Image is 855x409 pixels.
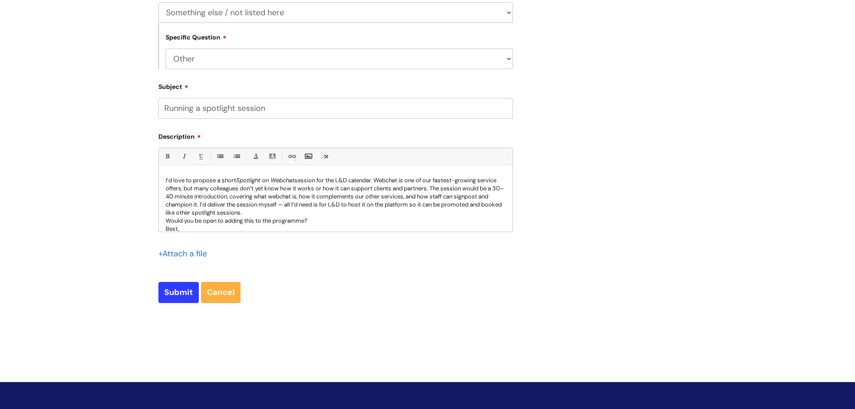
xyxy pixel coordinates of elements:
a: Insert Image... [303,151,314,162]
div: Attach a file [158,246,212,261]
p: Best, Steph [166,225,506,241]
a: Back Color [267,151,278,162]
a: Link [286,151,297,162]
input: Submit [158,282,199,303]
p: Would you be open to adding this to the programme? [166,217,506,225]
a: Cancel [201,282,241,303]
a: Underline(Ctrl-U) [195,151,206,162]
a: • Unordered List (Ctrl-Shift-7) [214,151,225,162]
a: Font Color [250,151,261,162]
a: 1. Ordered List (Ctrl-Shift-8) [231,151,242,162]
a: Bold (Ctrl-B) [162,151,173,162]
label: Subject [158,80,513,91]
a: Italic (Ctrl-I) [178,151,189,162]
em: Spotlight on Webchat [236,176,294,184]
label: Description [158,130,513,141]
label: Specific Question [166,32,227,41]
a: Remove formatting (Ctrl-\) [319,151,330,162]
p: I’d love to propose a short session for the L&D calendar. Webchat is one of our fastest-growing s... [166,176,506,217]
